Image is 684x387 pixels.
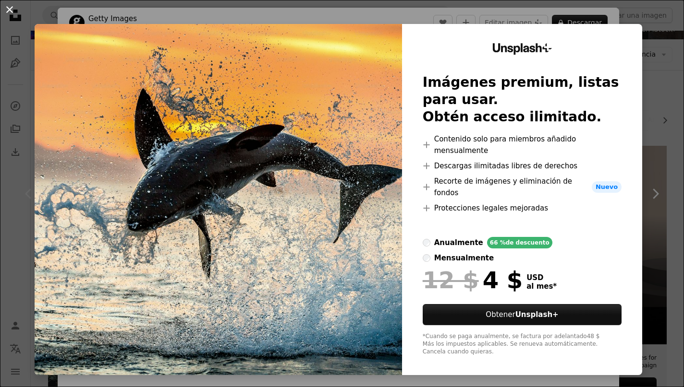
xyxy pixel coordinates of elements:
input: mensualmente [423,254,430,262]
span: USD [526,273,557,282]
span: al mes * [526,282,557,291]
div: mensualmente [434,252,494,264]
li: Recorte de imágenes y eliminación de fondos [423,176,622,199]
div: 66 % de descuento [487,237,552,248]
div: 4 $ [423,268,523,293]
button: ObtenerUnsplash+ [423,304,622,325]
input: anualmente66 %de descuento [423,239,430,246]
li: Contenido solo para miembros añadido mensualmente [423,133,622,156]
span: Nuevo [592,181,622,193]
span: 12 $ [423,268,479,293]
h2: Imágenes premium, listas para usar. Obtén acceso ilimitado. [423,74,622,126]
div: *Cuando se paga anualmente, se factura por adelantado 48 $ Más los impuestos aplicables. Se renue... [423,333,622,356]
li: Protecciones legales mejoradas [423,202,622,214]
div: anualmente [434,237,483,248]
li: Descargas ilimitadas libres de derechos [423,160,622,172]
strong: Unsplash+ [515,310,559,319]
